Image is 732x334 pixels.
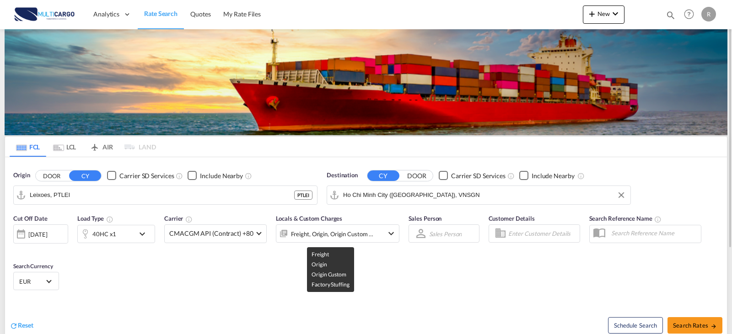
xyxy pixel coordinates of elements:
[428,227,463,240] md-select: Sales Person
[69,170,101,181] button: CY
[666,10,676,24] div: icon-magnify
[610,8,621,19] md-icon: icon-chevron-down
[608,317,663,334] button: Note: By default Schedule search will only considerorigin ports, destination ports and cut off da...
[519,171,575,180] md-checkbox: Checkbox No Ink
[169,229,253,238] span: CMACGM API (Contract) +80
[106,216,113,223] md-icon: icon-information-outline
[185,216,193,223] md-icon: The selected Trucker/Carrierwill be displayed in the rate results If the rates are from another f...
[144,10,178,17] span: Rate Search
[401,170,433,181] button: DOOR
[19,277,45,286] span: EUR
[46,137,83,157] md-tab-item: LCL
[327,171,358,180] span: Destination
[107,171,174,180] md-checkbox: Checkbox No Ink
[386,228,397,239] md-icon: icon-chevron-down
[291,228,374,240] div: Freight Origin Origin Custom Factory Stuffing
[245,172,252,180] md-icon: Unchecked: Ignores neighbouring ports when fetching rates.Checked : Includes neighbouring ports w...
[14,4,75,25] img: 82db67801a5411eeacfdbd8acfa81e61.png
[190,10,210,18] span: Quotes
[276,224,399,243] div: Freight Origin Origin Custom Factory Stuffingicon-chevron-down
[583,5,624,24] button: icon-plus 400-fgNewicon-chevron-down
[681,6,701,23] div: Help
[223,10,261,18] span: My Rate Files
[577,172,585,180] md-icon: Unchecked: Ignores neighbouring ports when fetching rates.Checked : Includes neighbouring ports w...
[93,10,119,19] span: Analytics
[89,142,100,148] md-icon: icon-airplane
[507,172,515,180] md-icon: Unchecked: Search for CY (Container Yard) services for all selected carriers.Checked : Search for...
[532,171,575,180] div: Include Nearby
[83,137,119,157] md-tab-item: AIR
[200,171,243,180] div: Include Nearby
[13,171,30,180] span: Origin
[666,10,676,20] md-icon: icon-magnify
[327,186,630,204] md-input-container: Ho Chi Minh City (Saigon), VNSGN
[36,170,68,181] button: DOOR
[587,8,597,19] md-icon: icon-plus 400-fg
[701,7,716,21] div: R
[489,215,535,222] span: Customer Details
[119,171,174,180] div: Carrier SD Services
[30,188,294,202] input: Search by Port
[654,216,662,223] md-icon: Your search will be saved by the below given name
[188,171,243,180] md-checkbox: Checkbox No Ink
[28,230,47,239] div: [DATE]
[77,215,113,222] span: Load Type
[18,275,54,288] md-select: Select Currency: € EUREuro
[10,137,46,157] md-tab-item: FCL
[137,228,152,239] md-icon: icon-chevron-down
[312,251,349,288] span: Freight Origin Origin Custom Factory Stuffing
[343,188,626,202] input: Search by Port
[587,10,621,17] span: New
[710,323,717,329] md-icon: icon-arrow-right
[409,215,442,222] span: Sales Person
[13,263,53,270] span: Search Currency
[10,321,33,331] div: icon-refreshReset
[5,29,727,135] img: LCL+%26+FCL+BACKGROUND.png
[176,172,183,180] md-icon: Unchecked: Search for CY (Container Yard) services for all selected carriers.Checked : Search for...
[508,227,577,240] input: Enter Customer Details
[77,225,155,243] div: 40HC x1icon-chevron-down
[14,186,317,204] md-input-container: Leixoes, PTLEI
[607,226,701,240] input: Search Reference Name
[10,137,156,157] md-pagination-wrapper: Use the left and right arrow keys to navigate between tabs
[439,171,506,180] md-checkbox: Checkbox No Ink
[367,170,399,181] button: CY
[294,191,312,200] div: PTLEI
[164,215,193,222] span: Carrier
[681,6,697,22] span: Help
[451,171,506,180] div: Carrier SD Services
[673,322,717,329] span: Search Rates
[667,317,722,334] button: Search Ratesicon-arrow-right
[276,215,343,222] span: Locals & Custom Charges
[13,224,68,244] div: [DATE]
[13,243,20,255] md-datepicker: Select
[589,215,662,222] span: Search Reference Name
[614,188,628,202] button: Clear Input
[10,322,18,330] md-icon: icon-refresh
[92,228,116,240] div: 40HC x1
[13,215,48,222] span: Cut Off Date
[18,321,33,329] span: Reset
